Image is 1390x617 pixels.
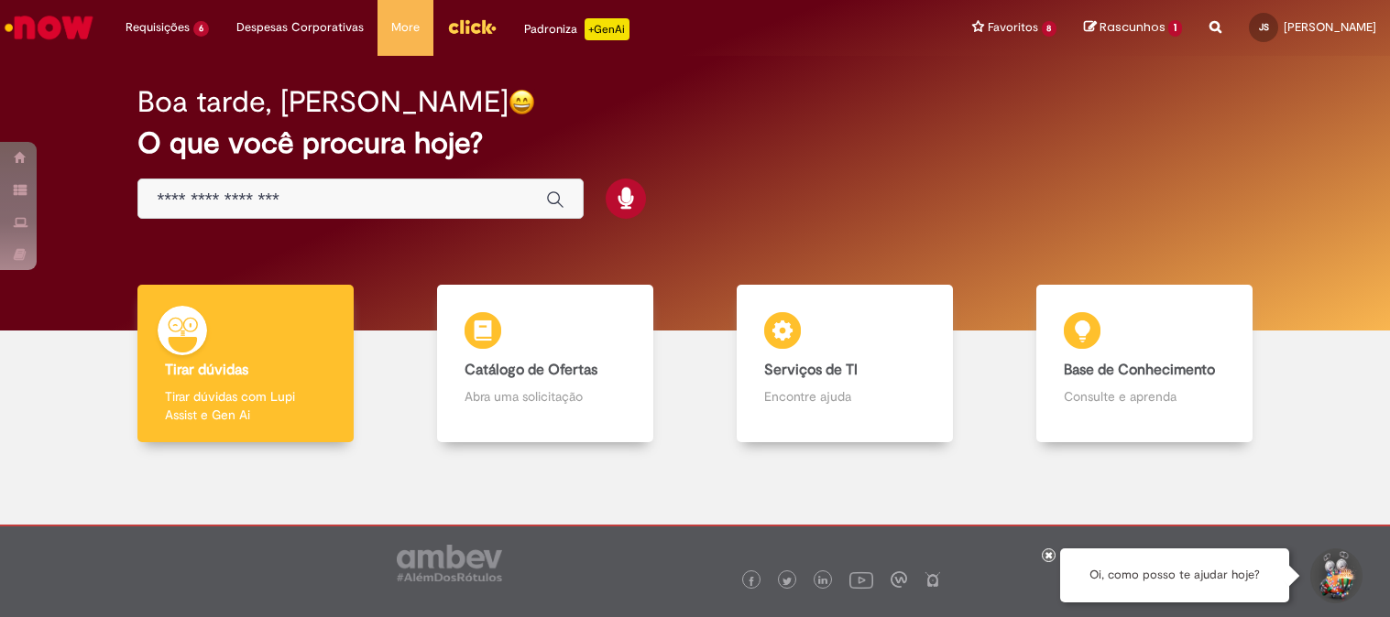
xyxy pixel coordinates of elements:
[925,571,941,588] img: logo_footer_naosei.png
[764,387,925,406] p: Encontre ajuda
[891,571,907,588] img: logo_footer_workplace.png
[1064,361,1215,379] b: Base de Conhecimento
[1042,21,1057,37] span: 8
[764,361,858,379] b: Serviços de TI
[1284,19,1376,35] span: [PERSON_NAME]
[1308,548,1363,603] button: Iniciar Conversa de Suporte
[137,127,1252,159] h2: O que você procura hoje?
[397,545,502,581] img: logo_footer_ambev_rotulo_gray.png
[1259,21,1269,33] span: JS
[524,18,629,40] div: Padroniza
[1064,387,1225,406] p: Consulte e aprenda
[509,89,535,115] img: happy-face.png
[994,285,1294,443] a: Base de Conhecimento Consulte e aprenda
[585,18,629,40] p: +GenAi
[695,285,995,443] a: Serviços de TI Encontre ajuda
[783,577,792,586] img: logo_footer_twitter.png
[849,568,873,591] img: logo_footer_youtube.png
[165,361,248,379] b: Tirar dúvidas
[193,21,209,37] span: 6
[465,361,597,379] b: Catálogo de Ofertas
[126,18,190,37] span: Requisições
[1084,19,1182,37] a: Rascunhos
[165,387,326,424] p: Tirar dúvidas com Lupi Assist e Gen Ai
[396,285,695,443] a: Catálogo de Ofertas Abra uma solicitação
[1060,548,1289,602] div: Oi, como posso te ajudar hoje?
[447,13,497,40] img: click_logo_yellow_360x200.png
[818,576,827,587] img: logo_footer_linkedin.png
[1100,18,1166,36] span: Rascunhos
[1168,20,1182,37] span: 1
[465,387,626,406] p: Abra uma solicitação
[391,18,420,37] span: More
[747,577,756,586] img: logo_footer_facebook.png
[2,9,96,46] img: ServiceNow
[137,86,509,118] h2: Boa tarde, [PERSON_NAME]
[96,285,396,443] a: Tirar dúvidas Tirar dúvidas com Lupi Assist e Gen Ai
[988,18,1038,37] span: Favoritos
[236,18,364,37] span: Despesas Corporativas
